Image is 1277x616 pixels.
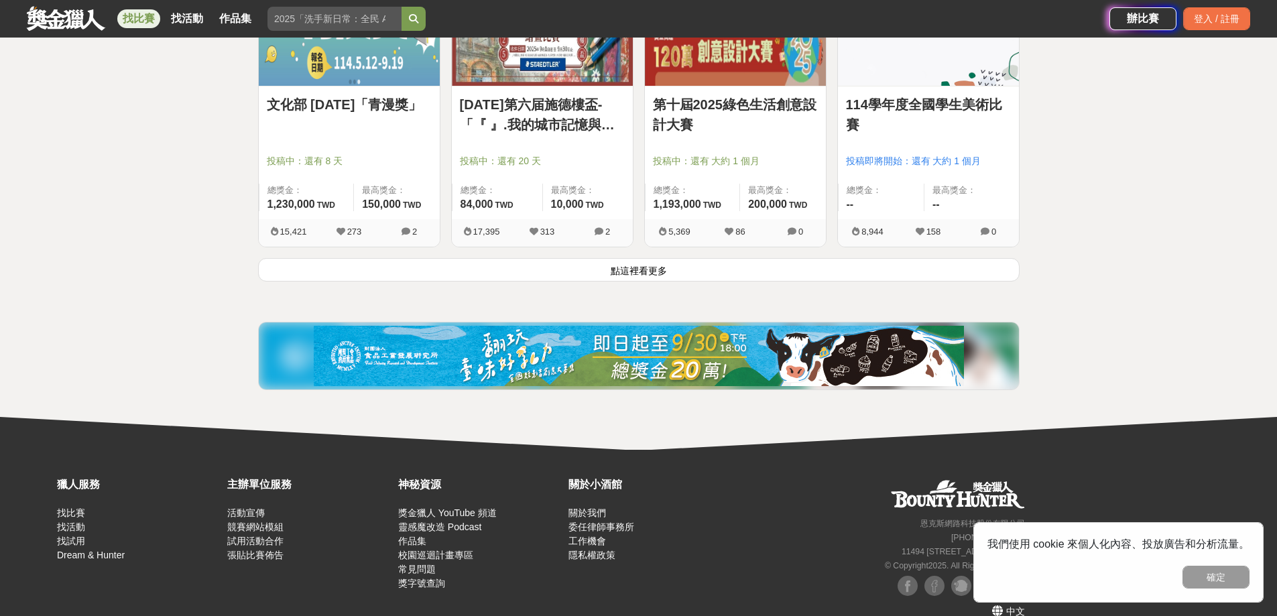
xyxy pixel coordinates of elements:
small: 11494 [STREET_ADDRESS] 3 樓 [902,547,1025,556]
a: 作品集 [214,9,257,28]
a: 找比賽 [57,507,85,518]
span: TWD [403,200,421,210]
a: 委任律師事務所 [568,521,634,532]
span: 86 [735,227,745,237]
a: 競賽網站模組 [227,521,284,532]
a: 找活動 [57,521,85,532]
span: 313 [540,227,555,237]
span: TWD [585,200,603,210]
span: 273 [347,227,362,237]
a: 找試用 [57,536,85,546]
span: TWD [495,200,513,210]
div: 主辦單位服務 [227,477,391,493]
span: 最高獎金： [932,184,1011,197]
span: 最高獎金： [551,184,625,197]
small: © Copyright 2025 . All Rights Reserved. [885,561,1025,570]
img: Plurk [951,576,971,596]
span: 總獎金： [461,184,534,197]
span: 0 [991,227,996,237]
span: 總獎金： [847,184,916,197]
span: 17,395 [473,227,500,237]
span: 最高獎金： [748,184,817,197]
span: 我們使用 cookie 來個人化內容、投放廣告和分析流量。 [987,538,1250,550]
a: 第十屆2025綠色生活創意設計大賽 [653,95,818,135]
a: 114學年度全國學生美術比賽 [846,95,1011,135]
span: 8,944 [861,227,884,237]
small: [PHONE_NUMBER] [951,533,1025,542]
a: [DATE]第六届施德樓盃-「『 』.我的城市記憶與鄉愁」繪畫比賽 [460,95,625,135]
a: 工作機會 [568,536,606,546]
a: 隱私權政策 [568,550,615,560]
span: 投稿中：還有 大約 1 個月 [653,154,818,168]
a: 找比賽 [117,9,160,28]
a: Dream & Hunter [57,550,125,560]
div: 神秘資源 [398,477,562,493]
span: 投稿中：還有 8 天 [267,154,432,168]
div: 關於小酒館 [568,477,732,493]
a: 獎字號查詢 [398,578,445,589]
span: 1,230,000 [267,198,315,210]
a: 試用活動合作 [227,536,284,546]
a: 找活動 [166,9,208,28]
span: 投稿中：還有 20 天 [460,154,625,168]
a: 作品集 [398,536,426,546]
img: 0721bdb2-86f1-4b3e-8aa4-d67e5439bccf.jpg [314,326,964,386]
span: 最高獎金： [362,184,431,197]
span: -- [932,198,940,210]
img: Facebook [898,576,918,596]
div: 獵人服務 [57,477,221,493]
a: 靈感魔改造 Podcast [398,521,481,532]
a: 文化部 [DATE]「青漫獎」 [267,95,432,115]
span: 10,000 [551,198,584,210]
span: TWD [789,200,807,210]
button: 點這裡看更多 [258,258,1020,282]
span: 投稿即將開始：還有 大約 1 個月 [846,154,1011,168]
span: 150,000 [362,198,401,210]
a: 活動宣傳 [227,507,265,518]
input: 2025「洗手新日常：全民 ALL IN」洗手歌全台徵選 [267,7,402,31]
a: 校園巡迴計畫專區 [398,550,473,560]
span: 總獎金： [267,184,346,197]
span: 158 [926,227,941,237]
span: 2 [605,227,610,237]
div: 登入 / 註冊 [1183,7,1250,30]
a: 張貼比賽佈告 [227,550,284,560]
span: 2 [412,227,417,237]
a: 辦比賽 [1109,7,1176,30]
a: 獎金獵人 YouTube 頻道 [398,507,497,518]
button: 確定 [1182,566,1250,589]
span: 15,421 [280,227,307,237]
small: 恩克斯網路科技股份有限公司 [920,519,1025,528]
span: -- [847,198,854,210]
a: 關於我們 [568,507,606,518]
span: 總獎金： [654,184,732,197]
span: 0 [798,227,803,237]
span: 1,193,000 [654,198,701,210]
a: 常見問題 [398,564,436,574]
img: Facebook [924,576,945,596]
span: 200,000 [748,198,787,210]
span: TWD [703,200,721,210]
span: TWD [317,200,335,210]
span: 5,369 [668,227,690,237]
span: 84,000 [461,198,493,210]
